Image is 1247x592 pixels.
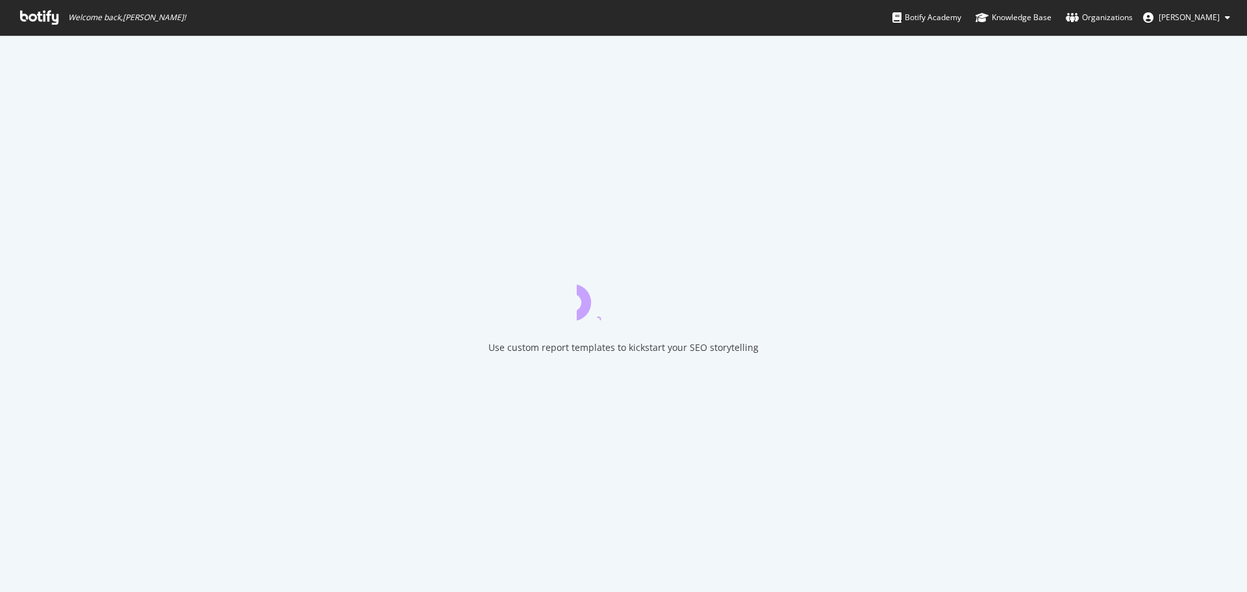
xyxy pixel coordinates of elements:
[68,12,186,23] span: Welcome back, [PERSON_NAME] !
[1066,11,1133,24] div: Organizations
[1159,12,1220,23] span: Hecquet Antoine
[488,341,759,354] div: Use custom report templates to kickstart your SEO storytelling
[892,11,961,24] div: Botify Academy
[976,11,1052,24] div: Knowledge Base
[1133,7,1241,28] button: [PERSON_NAME]
[577,274,670,320] div: animation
